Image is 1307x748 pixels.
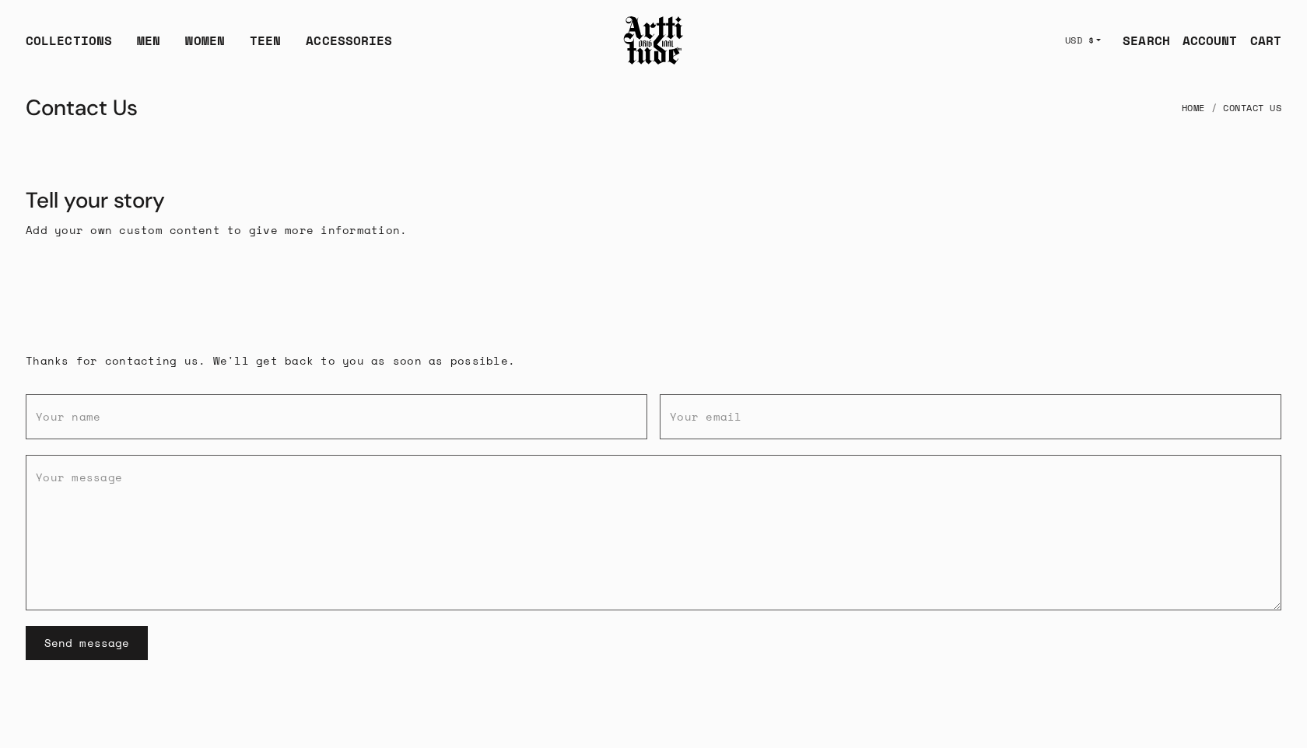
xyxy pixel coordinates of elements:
h1: Contact Us [26,89,138,127]
button: Send message [26,626,148,660]
ul: Main navigation [13,31,405,62]
div: Tell your story [26,187,1281,215]
div: ACCESSORIES [306,31,392,62]
a: Open cart [1238,25,1281,56]
a: TEEN [250,31,281,62]
a: MEN [137,31,160,62]
img: Arttitude [622,14,685,67]
input: Your email [660,394,1281,439]
p: Add your own custom content to give more information. [26,221,1281,239]
button: USD $ [1056,23,1111,58]
div: Thanks for contacting us. We'll get back to you as soon as possible. [26,339,1281,382]
div: CART [1250,31,1281,50]
a: ACCOUNT [1170,25,1238,56]
textarea: Your message [26,455,1281,610]
li: Contact Us [1205,91,1282,125]
span: USD $ [1065,34,1095,47]
a: WOMEN [185,31,225,62]
div: COLLECTIONS [26,31,112,62]
input: Your name [26,394,647,439]
a: Home [1182,91,1205,125]
a: SEARCH [1110,25,1170,56]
